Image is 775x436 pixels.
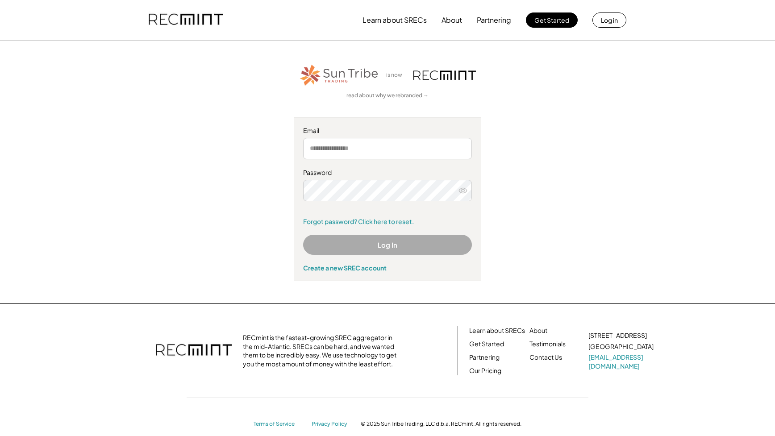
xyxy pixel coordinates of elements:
[592,12,626,28] button: Log in
[243,333,401,368] div: RECmint is the fastest-growing SREC aggregator in the mid-Atlantic. SRECs can be hard, and we wan...
[413,71,476,80] img: recmint-logotype%403x.png
[303,235,472,255] button: Log In
[303,264,472,272] div: Create a new SREC account
[384,71,409,79] div: is now
[346,92,429,100] a: read about why we rebranded →
[362,11,427,29] button: Learn about SRECs
[588,331,647,340] div: [STREET_ADDRESS]
[312,420,352,428] a: Privacy Policy
[442,11,462,29] button: About
[299,63,379,87] img: STT_Horizontal_Logo%2B-%2BColor.png
[149,5,223,35] img: recmint-logotype%403x.png
[469,326,525,335] a: Learn about SRECs
[469,340,504,349] a: Get Started
[469,366,501,375] a: Our Pricing
[361,420,521,428] div: © 2025 Sun Tribe Trading, LLC d.b.a. RECmint. All rights reserved.
[529,353,562,362] a: Contact Us
[156,335,232,366] img: recmint-logotype%403x.png
[529,340,566,349] a: Testimonials
[526,12,578,28] button: Get Started
[303,217,472,226] a: Forgot password? Click here to reset.
[529,326,547,335] a: About
[469,353,500,362] a: Partnering
[588,353,655,370] a: [EMAIL_ADDRESS][DOMAIN_NAME]
[303,126,472,135] div: Email
[303,168,472,177] div: Password
[477,11,511,29] button: Partnering
[254,420,303,428] a: Terms of Service
[588,342,654,351] div: [GEOGRAPHIC_DATA]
